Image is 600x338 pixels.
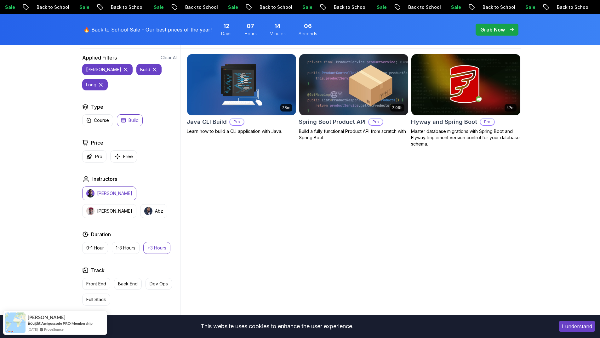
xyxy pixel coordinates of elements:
[82,114,113,126] button: Course
[548,4,591,10] p: Back to School
[140,204,167,218] button: instructor imgAbz
[299,31,317,37] span: Seconds
[82,242,108,254] button: 0-1 Hour
[368,4,388,10] p: Sale
[411,54,520,115] img: Flyway and Spring Boot card
[443,4,463,10] p: Sale
[251,4,294,10] p: Back to School
[97,208,132,214] p: [PERSON_NAME]
[140,66,150,73] p: build
[230,119,244,125] p: Pro
[28,327,38,332] span: [DATE]
[28,315,66,320] span: [PERSON_NAME]
[304,22,312,31] span: 6 Seconds
[102,4,145,10] p: Back to School
[155,208,163,214] p: Abz
[110,150,137,163] button: Free
[274,22,281,31] span: 14 Minutes
[116,245,135,251] p: 1-3 Hours
[82,64,133,75] button: [PERSON_NAME]
[114,278,142,290] button: Back End
[299,54,409,141] a: Spring Boot Product API card2.09hSpring Boot Product APIProBuild a fully functional Product API f...
[95,153,102,160] p: Pro
[221,31,231,37] span: Days
[86,66,121,73] p: [PERSON_NAME]
[86,82,96,88] p: long
[400,4,443,10] p: Back to School
[86,207,94,215] img: instructor img
[129,117,139,123] p: Build
[82,186,136,200] button: instructor img[PERSON_NAME]
[82,278,110,290] button: Front End
[506,105,515,110] p: 47m
[147,245,166,251] p: +3 Hours
[97,190,132,197] p: [PERSON_NAME]
[299,128,409,141] p: Build a fully functional Product API from scratch with Spring Boot.
[136,64,162,75] button: build
[5,319,549,333] div: This website uses cookies to enhance the user experience.
[244,31,257,37] span: Hours
[86,281,106,287] p: Front End
[517,4,537,10] p: Sale
[91,231,111,238] h2: Duration
[143,242,170,254] button: +3 Hours
[187,128,296,135] p: Learn how to build a CLI application with Java.
[86,296,106,303] p: Full Stack
[223,22,229,31] span: 12 Days
[411,54,521,147] a: Flyway and Spring Boot card47mFlyway and Spring BootProMaster database migrations with Spring Boo...
[82,150,106,163] button: Pro
[41,321,93,326] a: Amigoscode PRO Membership
[91,139,103,146] h2: Price
[86,245,104,251] p: 0-1 Hour
[71,4,91,10] p: Sale
[150,281,168,287] p: Dev Ops
[411,128,521,147] p: Master database migrations with Spring Boot and Flyway. Implement version control for your databa...
[161,54,178,61] button: Clear All
[146,278,172,290] button: Dev Ops
[369,119,383,125] p: Pro
[28,321,41,326] span: Bought
[177,4,220,10] p: Back to School
[28,4,71,10] p: Back to School
[91,266,105,274] h2: Track
[86,189,94,198] img: instructor img
[270,31,286,37] span: Minutes
[474,4,517,10] p: Back to School
[145,4,165,10] p: Sale
[91,103,103,111] h2: Type
[299,117,366,126] h2: Spring Boot Product API
[187,54,296,115] img: Java CLI Build card
[5,312,26,333] img: provesource social proof notification image
[112,242,140,254] button: 1-3 Hours
[299,54,408,115] img: Spring Boot Product API card
[82,294,110,306] button: Full Stack
[187,54,296,135] a: Java CLI Build card28mJava CLI BuildProLearn how to build a CLI application with Java.
[94,117,109,123] p: Course
[247,22,254,31] span: 7 Hours
[282,105,290,110] p: 28m
[480,119,494,125] p: Pro
[117,114,143,126] button: Build
[82,54,117,61] h2: Applied Filters
[92,175,117,183] h2: Instructors
[480,26,505,33] p: Grab Now
[144,207,152,215] img: instructor img
[82,79,108,90] button: long
[118,281,138,287] p: Back End
[392,105,403,110] p: 2.09h
[220,4,240,10] p: Sale
[559,321,595,332] button: Accept cookies
[82,204,136,218] button: instructor img[PERSON_NAME]
[325,4,368,10] p: Back to School
[44,327,64,332] a: ProveSource
[294,4,314,10] p: Sale
[123,153,133,160] p: Free
[83,26,212,33] p: 🔥 Back to School Sale - Our best prices of the year!
[187,117,227,126] h2: Java CLI Build
[411,117,477,126] h2: Flyway and Spring Boot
